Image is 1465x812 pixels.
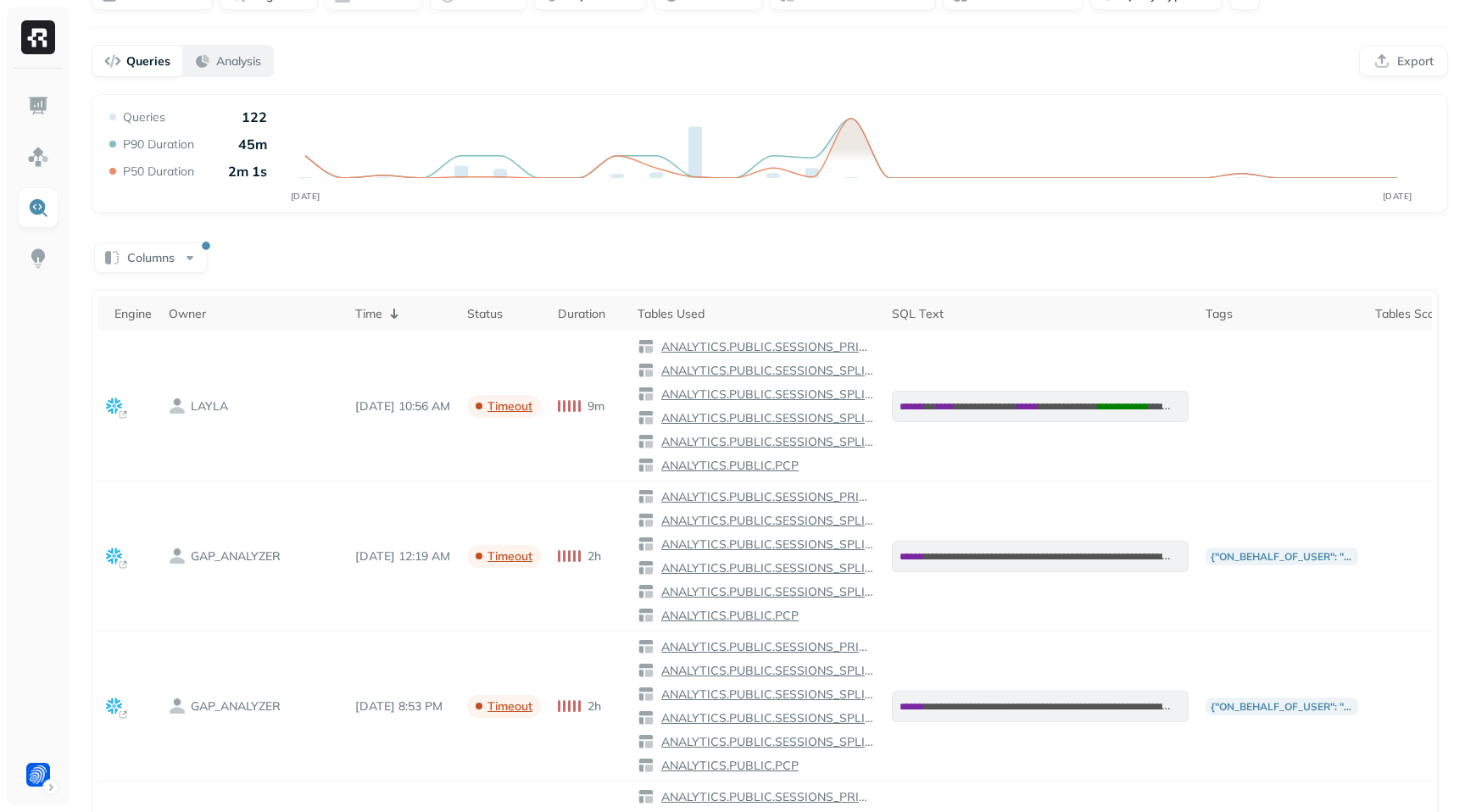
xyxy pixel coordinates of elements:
a: ANALYTICS.PUBLIC.SESSIONS_PRIME [655,489,875,505]
p: ANALYTICS.PUBLIC.SESSIONS_SPLIT_FREQUENT [658,537,875,553]
p: P90 Duration [123,136,194,153]
img: table [638,559,655,576]
a: ANALYTICS.PUBLIC.SESSIONS_PRIME [655,789,875,805]
p: 2m 1s [228,163,267,180]
img: table [638,788,655,805]
img: Dashboard [27,95,49,117]
a: ANALYTICS.PUBLIC.SESSIONS_SPLIT_FREQUENT [655,387,875,403]
img: table [638,536,655,553]
p: ANALYTICS.PUBLIC.PCP [658,458,799,474]
p: ANALYTICS.PUBLIC.PCP [658,608,799,624]
img: table [638,709,655,726]
p: ANALYTICS.PUBLIC.SESSIONS_SPLIT_NEW [658,584,875,600]
p: Aug 21, 2025 8:53 PM [355,698,450,715]
div: Tables Scanned [1375,306,1462,322]
img: table [638,638,655,655]
p: 122 [242,108,267,125]
p: ANALYTICS.PUBLIC.SESSIONS_SPLIT_BIG_COLUMNS [658,710,875,726]
img: table [638,386,655,403]
div: Duration [558,306,621,322]
a: ANALYTICS.PUBLIC.SESSIONS_PRIME [655,639,875,655]
img: owner [169,548,186,565]
p: ANALYTICS.PUBLIC.SESSIONS_SPLIT_NEW [658,734,875,750]
p: ANALYTICS.PUBLIC.SESSIONS_SPLIT_INFREQUENT [658,363,875,379]
img: Insights [27,247,49,270]
p: Queries [126,53,170,70]
button: Columns [94,242,208,273]
a: ANALYTICS.PUBLIC.SESSIONS_SPLIT_INFREQUENT [655,363,875,379]
a: ANALYTICS.PUBLIC.SESSIONS_SPLIT_BIG_COLUMNS [655,710,875,726]
a: ANALYTICS.PUBLIC.PCP [655,458,799,474]
img: table [638,662,655,679]
img: table [638,733,655,750]
p: ANALYTICS.PUBLIC.SESSIONS_PRIME [658,339,875,355]
p: {"on_behalf_of_user": "[EMAIL_ADDRESS][DOMAIN_NAME]", "databricks_notebook_path": "[EMAIL_ADDRESS... [1206,548,1358,565]
p: ANALYTICS.PUBLIC.SESSIONS_SPLIT_INFREQUENT [658,513,875,529]
img: table [638,488,655,505]
div: Engine [114,306,152,322]
div: Tables Used [638,306,875,322]
p: ANALYTICS.PUBLIC.SESSIONS_SPLIT_FREQUENT [658,387,875,403]
a: ANALYTICS.PUBLIC.SESSIONS_SPLIT_FREQUENT [655,537,875,553]
img: Forter [26,763,50,787]
img: table [638,362,655,379]
img: table [638,686,655,703]
div: Status [467,306,541,322]
p: 9m [588,398,604,414]
tspan: [DATE] [1383,191,1412,202]
a: ANALYTICS.PUBLIC.SESSIONS_SPLIT_BIG_COLUMNS [655,410,875,426]
p: 45m [238,136,267,153]
div: Tags [1206,306,1358,322]
p: GAP_ANALYZER [191,698,281,715]
p: ANALYTICS.PUBLIC.SESSIONS_SPLIT_BIG_COLUMNS [658,560,875,576]
a: ANALYTICS.PUBLIC.PCP [655,758,799,774]
p: Analysis [216,53,261,70]
a: ANALYTICS.PUBLIC.SESSIONS_SPLIT_FREQUENT [655,687,875,703]
img: table [638,757,655,774]
div: SQL Text [892,306,1189,322]
img: Assets [27,146,49,168]
p: Aug 24, 2025 10:56 AM [355,398,450,414]
tspan: [DATE] [291,191,320,202]
p: ANALYTICS.PUBLIC.SESSIONS_SPLIT_NEW [658,434,875,450]
p: ANALYTICS.PUBLIC.SESSIONS_SPLIT_FREQUENT [658,687,875,703]
img: table [638,433,655,450]
a: ANALYTICS.PUBLIC.PCP [655,608,799,624]
a: ANALYTICS.PUBLIC.SESSIONS_SPLIT_INFREQUENT [655,513,875,529]
a: ANALYTICS.PUBLIC.SESSIONS_SPLIT_NEW [655,434,875,450]
a: ANALYTICS.PUBLIC.SESSIONS_PRIME [655,339,875,355]
p: 2h [588,548,601,565]
img: owner [169,698,186,715]
img: table [638,512,655,529]
p: ANALYTICS.PUBLIC.SESSIONS_SPLIT_INFREQUENT [658,663,875,679]
p: Queries [123,109,165,125]
p: timeout [487,398,532,414]
p: GAP_ANALYZER [191,548,281,565]
p: timeout [487,698,532,715]
p: ANALYTICS.PUBLIC.SESSIONS_PRIME [658,489,875,505]
img: table [638,583,655,600]
a: ANALYTICS.PUBLIC.SESSIONS_SPLIT_INFREQUENT [655,663,875,679]
p: ANALYTICS.PUBLIC.SESSIONS_SPLIT_BIG_COLUMNS [658,410,875,426]
img: table [638,607,655,624]
p: 2h [588,698,601,715]
p: ANALYTICS.PUBLIC.PCP [658,758,799,774]
div: Time [355,303,450,324]
p: ANALYTICS.PUBLIC.SESSIONS_PRIME [658,789,875,805]
button: Export [1359,46,1448,76]
a: ANALYTICS.PUBLIC.SESSIONS_SPLIT_NEW [655,734,875,750]
div: Owner [169,306,338,322]
p: {"on_behalf_of_user": "[EMAIL_ADDRESS][DOMAIN_NAME]", "databricks_notebook_path": "[EMAIL_ADDRESS... [1206,698,1358,715]
p: LAYLA [191,398,228,414]
img: table [638,457,655,474]
p: ANALYTICS.PUBLIC.SESSIONS_PRIME [658,639,875,655]
img: table [638,338,655,355]
img: Ryft [21,20,55,54]
p: P50 Duration [123,164,194,180]
img: owner [169,398,186,414]
img: Query Explorer [27,197,49,219]
p: Aug 22, 2025 12:19 AM [355,548,450,565]
p: timeout [487,548,532,565]
img: table [638,409,655,426]
a: ANALYTICS.PUBLIC.SESSIONS_SPLIT_NEW [655,584,875,600]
